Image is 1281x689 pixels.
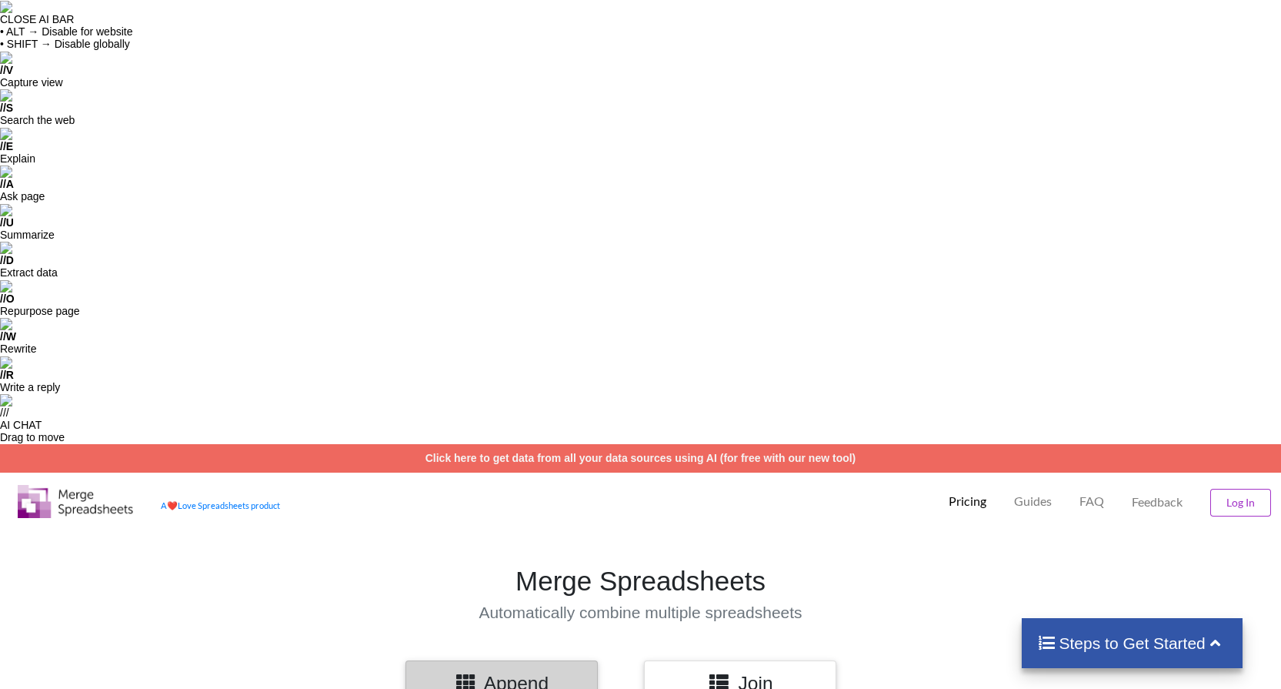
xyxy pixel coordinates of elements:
p: Guides [1014,493,1052,510]
button: Log In [1210,489,1271,517]
span: Feedback [1132,496,1183,508]
h4: Steps to Get Started [1037,634,1227,653]
a: AheartLove Spreadsheets product [161,500,280,510]
p: FAQ [1079,493,1104,510]
img: Logo.png [18,485,133,518]
a: Click here to get data from all your data sources using AI (for free with our new tool) [425,452,856,464]
p: Pricing [949,493,986,510]
span: heart [167,500,178,510]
